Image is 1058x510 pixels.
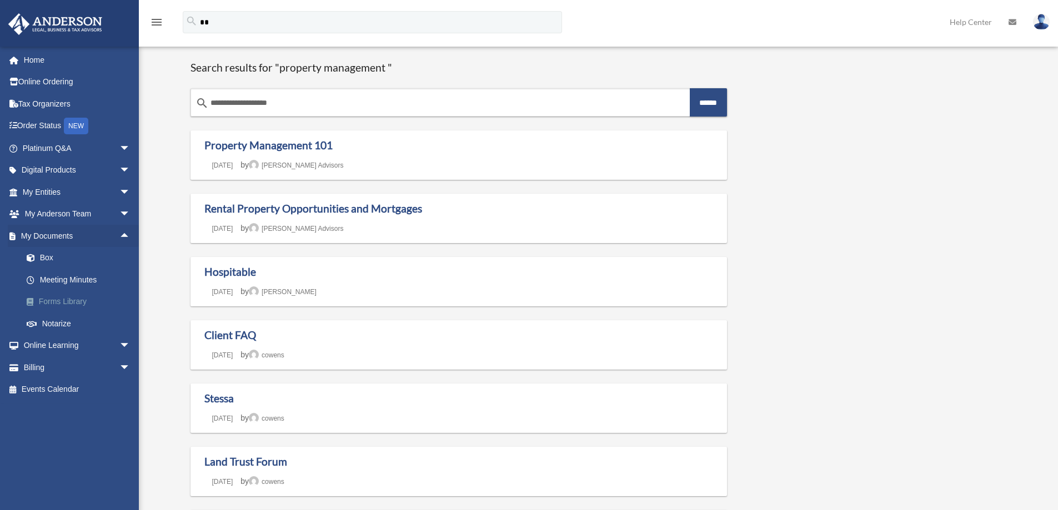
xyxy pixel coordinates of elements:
[150,16,163,29] i: menu
[150,19,163,29] a: menu
[204,161,241,169] a: [DATE]
[240,160,343,169] span: by
[8,159,147,181] a: Digital Productsarrow_drop_down
[204,478,241,486] a: [DATE]
[249,351,284,359] a: cowens
[8,225,147,247] a: My Documentsarrow_drop_up
[119,225,142,248] span: arrow_drop_up
[249,161,343,169] a: [PERSON_NAME] Advisors
[240,350,284,359] span: by
[204,288,241,296] a: [DATE]
[249,288,317,296] a: [PERSON_NAME]
[190,61,728,75] h1: Search results for "property management "
[249,415,284,422] a: cowens
[119,203,142,226] span: arrow_drop_down
[119,335,142,357] span: arrow_drop_down
[8,378,147,401] a: Events Calendar
[8,181,147,203] a: My Entitiesarrow_drop_down
[204,265,256,278] a: Hospitable
[240,413,284,422] span: by
[16,312,147,335] a: Notarize
[240,477,284,486] span: by
[204,351,241,359] a: [DATE]
[119,356,142,379] span: arrow_drop_down
[204,392,234,405] a: Stessa
[204,139,333,152] a: Property Management 101
[195,97,209,110] i: search
[240,224,343,233] span: by
[1033,14,1050,30] img: User Pic
[119,137,142,160] span: arrow_drop_down
[8,356,147,378] a: Billingarrow_drop_down
[185,15,198,27] i: search
[119,159,142,182] span: arrow_drop_down
[8,137,147,159] a: Platinum Q&Aarrow_drop_down
[16,291,147,313] a: Forms Library
[249,225,343,233] a: [PERSON_NAME] Advisors
[8,335,147,357] a: Online Learningarrow_drop_down
[240,287,317,296] span: by
[16,269,147,291] a: Meeting Minutes
[204,202,422,215] a: Rental Property Opportunities and Mortgages
[8,71,147,93] a: Online Ordering
[8,203,147,225] a: My Anderson Teamarrow_drop_down
[5,13,106,35] img: Anderson Advisors Platinum Portal
[119,181,142,204] span: arrow_drop_down
[8,93,147,115] a: Tax Organizers
[8,115,147,138] a: Order StatusNEW
[204,455,287,468] a: Land Trust Forum
[204,329,256,341] a: Client FAQ
[8,49,142,71] a: Home
[204,225,241,233] a: [DATE]
[64,118,88,134] div: NEW
[16,247,147,269] a: Box
[249,478,284,486] a: cowens
[204,415,241,422] a: [DATE]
